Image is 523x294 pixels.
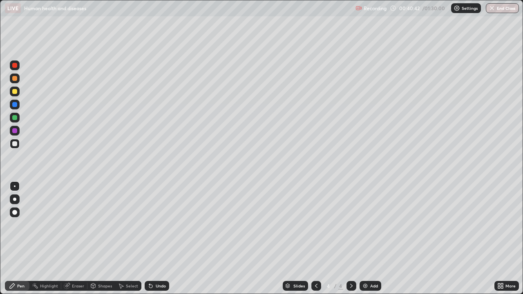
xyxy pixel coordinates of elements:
div: 4 [338,282,343,290]
p: Recording [364,5,387,11]
div: Select [126,284,138,288]
div: Eraser [72,284,84,288]
p: Settings [462,6,478,10]
div: Pen [17,284,25,288]
p: LIVE [7,5,18,11]
img: class-settings-icons [454,5,460,11]
p: Human health and diseases [24,5,86,11]
div: Slides [293,284,305,288]
img: add-slide-button [362,283,369,289]
div: / [334,283,337,288]
div: Undo [156,284,166,288]
div: 4 [324,283,333,288]
img: end-class-cross [489,5,495,11]
div: Shapes [98,284,112,288]
img: recording.375f2c34.svg [355,5,362,11]
div: Add [370,284,378,288]
div: More [505,284,516,288]
button: End Class [486,3,519,13]
div: Highlight [40,284,58,288]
